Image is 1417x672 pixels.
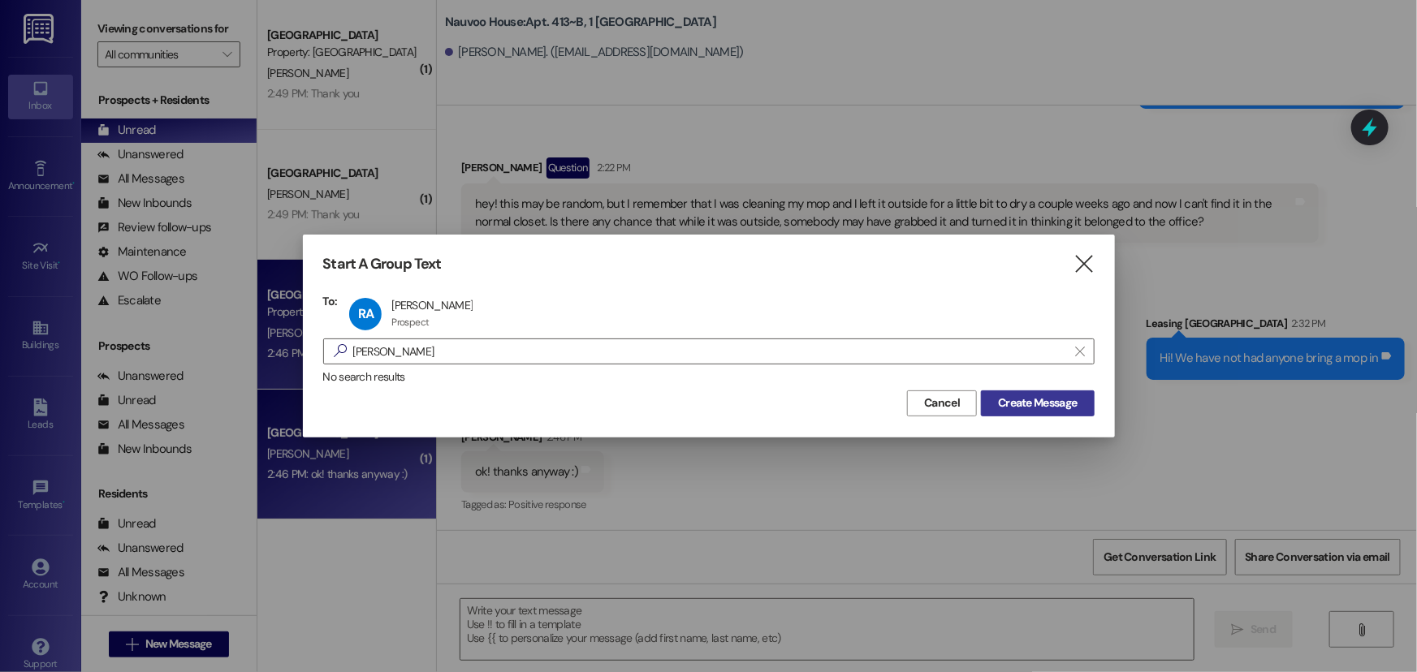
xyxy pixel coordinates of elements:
[998,394,1077,411] span: Create Message
[1076,345,1085,358] i: 
[924,394,960,411] span: Cancel
[323,368,1095,386] div: No search results
[981,390,1094,416] button: Create Message
[353,340,1068,363] input: Search for any contact or apartment
[1073,256,1095,273] i: 
[907,390,977,416] button: Cancel
[391,316,429,329] div: Prospect
[358,305,374,322] span: RA
[323,255,442,274] h3: Start A Group Text
[327,342,353,360] i: 
[1068,339,1094,364] button: Clear text
[391,298,473,312] div: [PERSON_NAME]
[323,294,338,308] h3: To:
